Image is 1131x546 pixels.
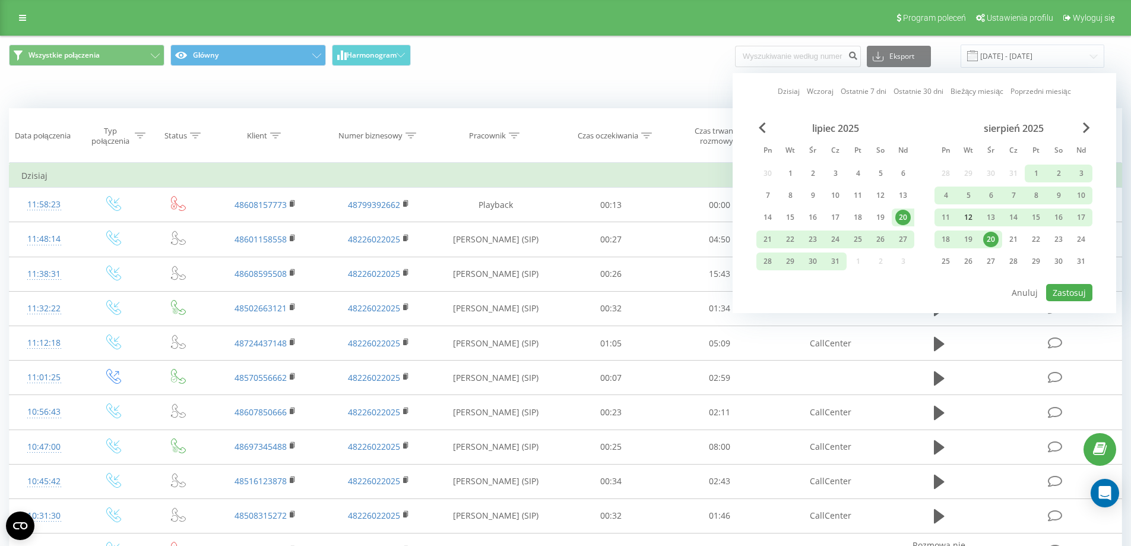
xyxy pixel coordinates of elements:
[774,498,886,533] td: CallCenter
[1025,187,1047,204] div: pt 8 sie 2025
[760,210,775,225] div: 14
[774,395,886,430] td: CallCenter
[892,187,914,204] div: ndz 13 lip 2025
[760,232,775,247] div: 21
[826,143,844,160] abbr: czwartek
[828,232,843,247] div: 24
[779,187,801,204] div: wt 8 lip 2025
[15,131,71,141] div: Data połączenia
[235,510,287,521] a: 48508315272
[1006,232,1021,247] div: 21
[9,45,164,66] button: Wszystkie połączenia
[847,187,869,204] div: pt 11 lip 2025
[801,187,824,204] div: śr 9 lip 2025
[778,86,800,97] a: Dzisiaj
[824,187,847,204] div: czw 10 lip 2025
[781,143,799,160] abbr: wtorek
[805,254,820,269] div: 30
[980,209,1002,226] div: śr 13 sie 2025
[895,166,911,181] div: 6
[850,210,866,225] div: 18
[348,441,400,452] a: 48226022025
[759,122,766,133] span: Previous Month
[1028,166,1044,181] div: 1
[938,188,953,203] div: 4
[828,188,843,203] div: 10
[756,187,779,204] div: pon 7 lip 2025
[957,253,980,270] div: wt 26 sie 2025
[873,232,888,247] div: 26
[934,231,957,248] div: pon 18 sie 2025
[332,45,411,66] button: Harmonogram
[1051,188,1066,203] div: 9
[235,372,287,383] a: 48570556662
[895,188,911,203] div: 13
[666,430,774,464] td: 08:00
[824,209,847,226] div: czw 17 lip 2025
[170,45,326,66] button: Główny
[847,165,869,182] div: pt 4 lip 2025
[21,366,67,389] div: 11:01:25
[348,510,400,521] a: 48226022025
[801,209,824,226] div: śr 16 lip 2025
[685,126,749,146] div: Czas trwania rozmowy
[980,253,1002,270] div: śr 27 sie 2025
[1002,209,1025,226] div: czw 14 sie 2025
[21,435,67,459] div: 10:47:00
[892,209,914,226] div: ndz 20 lip 2025
[756,209,779,226] div: pon 14 lip 2025
[348,406,400,418] a: 48226022025
[824,165,847,182] div: czw 3 lip 2025
[666,395,774,430] td: 02:11
[957,187,980,204] div: wt 5 sie 2025
[828,166,843,181] div: 3
[348,233,400,245] a: 48226022025
[849,143,867,160] abbr: piątek
[235,337,287,349] a: 48724437148
[983,210,999,225] div: 13
[961,254,976,269] div: 26
[348,475,400,487] a: 48226022025
[1028,254,1044,269] div: 29
[164,131,187,141] div: Status
[938,232,953,247] div: 18
[666,291,774,326] td: 01:34
[895,232,911,247] div: 27
[805,210,820,225] div: 16
[21,263,67,286] div: 11:38:31
[982,143,1000,160] abbr: środa
[348,199,400,210] a: 48799392662
[435,291,557,326] td: [PERSON_NAME] (SIP)
[578,131,638,141] div: Czas oczekiwania
[894,86,943,97] a: Ostatnie 30 dni
[666,464,774,498] td: 02:43
[938,254,953,269] div: 25
[435,361,557,395] td: [PERSON_NAME] (SIP)
[869,209,892,226] div: sob 19 lip 2025
[1070,253,1092,270] div: ndz 31 sie 2025
[557,222,666,257] td: 00:27
[828,210,843,225] div: 17
[435,395,557,430] td: [PERSON_NAME] (SIP)
[1010,86,1071,97] a: Poprzedni miesiąc
[951,86,1003,97] a: Bieżący miesiąc
[21,400,67,424] div: 10:56:43
[1047,165,1070,182] div: sob 2 sie 2025
[435,430,557,464] td: [PERSON_NAME] (SIP)
[869,187,892,204] div: sob 12 lip 2025
[983,254,999,269] div: 27
[6,512,34,540] button: Open CMP widget
[348,337,400,349] a: 48226022025
[435,257,557,291] td: [PERSON_NAME] (SIP)
[21,193,67,216] div: 11:58:23
[666,188,774,222] td: 00:00
[961,232,976,247] div: 19
[347,51,397,59] span: Harmonogram
[801,253,824,270] div: śr 30 lip 2025
[557,291,666,326] td: 00:32
[557,430,666,464] td: 00:25
[557,395,666,430] td: 00:23
[666,361,774,395] td: 02:59
[873,210,888,225] div: 19
[435,464,557,498] td: [PERSON_NAME] (SIP)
